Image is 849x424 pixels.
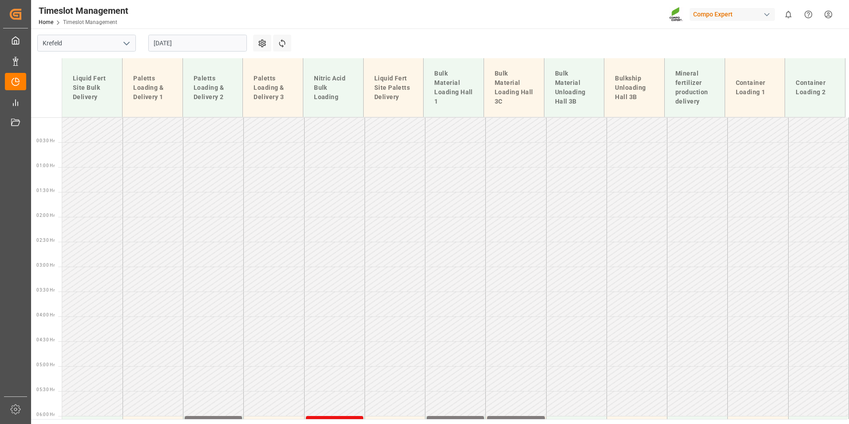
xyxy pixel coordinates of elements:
[250,70,296,105] div: Paletts Loading & Delivery 3
[36,412,55,417] span: 06:00 Hr
[690,6,778,23] button: Compo Expert
[36,163,55,168] span: 01:00 Hr
[36,238,55,243] span: 02:30 Hr
[690,8,775,21] div: Compo Expert
[36,138,55,143] span: 00:30 Hr
[130,70,175,105] div: Paletts Loading & Delivery 1
[36,362,55,367] span: 05:00 Hr
[39,4,128,17] div: Timeslot Management
[778,4,798,24] button: show 0 new notifications
[672,65,718,110] div: Mineral fertilizer production delivery
[798,4,818,24] button: Help Center
[792,75,838,100] div: Container Loading 2
[551,65,597,110] div: Bulk Material Unloading Hall 3B
[190,70,236,105] div: Paletts Loading & Delivery 2
[491,65,537,110] div: Bulk Material Loading Hall 3C
[36,387,55,392] span: 05:30 Hr
[37,35,136,52] input: Type to search/select
[732,75,778,100] div: Container Loading 1
[119,36,133,50] button: open menu
[36,337,55,342] span: 04:30 Hr
[371,70,417,105] div: Liquid Fert Site Paletts Delivery
[36,288,55,292] span: 03:30 Hr
[36,263,55,268] span: 03:00 Hr
[36,213,55,218] span: 02:00 Hr
[310,70,356,105] div: Nitric Acid Bulk Loading
[611,70,657,105] div: Bulkship Unloading Hall 3B
[148,35,247,52] input: DD.MM.YYYY
[669,7,683,22] img: Screenshot%202023-09-29%20at%2010.02.21.png_1712312052.png
[431,65,476,110] div: Bulk Material Loading Hall 1
[69,70,115,105] div: Liquid Fert Site Bulk Delivery
[36,188,55,193] span: 01:30 Hr
[39,19,53,25] a: Home
[36,312,55,317] span: 04:00 Hr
